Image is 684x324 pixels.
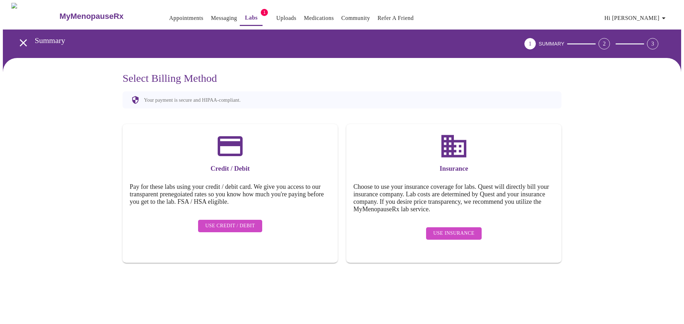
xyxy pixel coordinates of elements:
div: 2 [598,38,610,49]
h3: MyMenopauseRx [59,12,124,21]
span: 1 [261,9,268,16]
span: SUMMARY [539,41,564,47]
button: Medications [301,11,337,25]
button: Community [338,11,373,25]
span: Use Insurance [433,229,474,238]
h5: Choose to use your insurance coverage for labs. Quest will directly bill your insurance company. ... [353,183,554,213]
button: Messaging [208,11,240,25]
a: Messaging [211,13,237,23]
h3: Credit / Debit [130,165,331,172]
div: 1 [524,38,536,49]
a: Refer a Friend [378,13,414,23]
button: Appointments [166,11,206,25]
button: Use Insurance [426,227,481,240]
img: MyMenopauseRx Logo [11,3,59,30]
h3: Select Billing Method [123,72,561,84]
h5: Pay for these labs using your credit / debit card. We give you access to our transparent prenegoi... [130,183,331,206]
button: Uploads [273,11,299,25]
a: Uploads [276,13,296,23]
button: Refer a Friend [375,11,417,25]
button: Hi [PERSON_NAME] [602,11,671,25]
a: Appointments [169,13,203,23]
button: Use Credit / Debit [198,220,262,232]
p: Your payment is secure and HIPAA-compliant. [144,97,240,103]
span: Hi [PERSON_NAME] [605,13,668,23]
a: Community [341,13,370,23]
h3: Summary [35,36,485,45]
div: 3 [647,38,658,49]
a: Labs [245,13,258,23]
span: Use Credit / Debit [205,222,255,230]
a: Medications [304,13,334,23]
button: Labs [240,11,263,26]
h3: Insurance [353,165,554,172]
a: MyMenopauseRx [59,4,152,29]
button: open drawer [13,32,34,53]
